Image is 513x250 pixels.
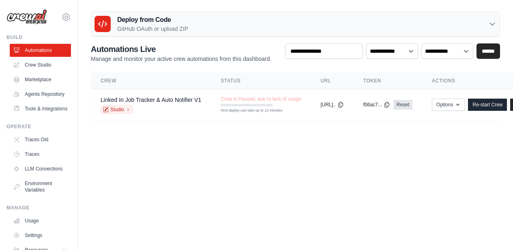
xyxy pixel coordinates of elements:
[468,99,507,111] a: Re-start Crew
[221,108,273,114] div: First deploy can take up to 10 minutes
[393,100,412,110] a: Reset
[10,229,71,242] a: Settings
[6,205,71,211] div: Manage
[10,148,71,161] a: Traces
[10,58,71,71] a: Crew Studio
[10,177,71,196] a: Environment Variables
[10,162,71,175] a: LLM Connections
[10,44,71,57] a: Automations
[10,88,71,101] a: Agents Repository
[101,106,133,114] a: Studio
[117,25,188,33] p: GitHub OAuth or upload ZIP
[211,73,311,89] th: Status
[6,9,47,25] img: Logo
[432,99,465,111] button: Options
[10,133,71,146] a: Traces Old
[91,43,271,55] h2: Automations Live
[10,102,71,115] a: Tools & Integrations
[10,73,71,86] a: Marketplace
[6,34,71,41] div: Build
[10,214,71,227] a: Usage
[221,96,301,102] span: Crew is Paused, due to lack of usage
[363,101,390,108] button: f06ac7...
[354,73,422,89] th: Token
[117,15,188,25] h3: Deploy from Code
[101,97,201,103] a: Linked In Job Tracker & Auto Notifier V1
[6,123,71,130] div: Operate
[311,73,353,89] th: URL
[91,73,211,89] th: Crew
[91,55,271,63] p: Manage and monitor your active crew automations from this dashboard.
